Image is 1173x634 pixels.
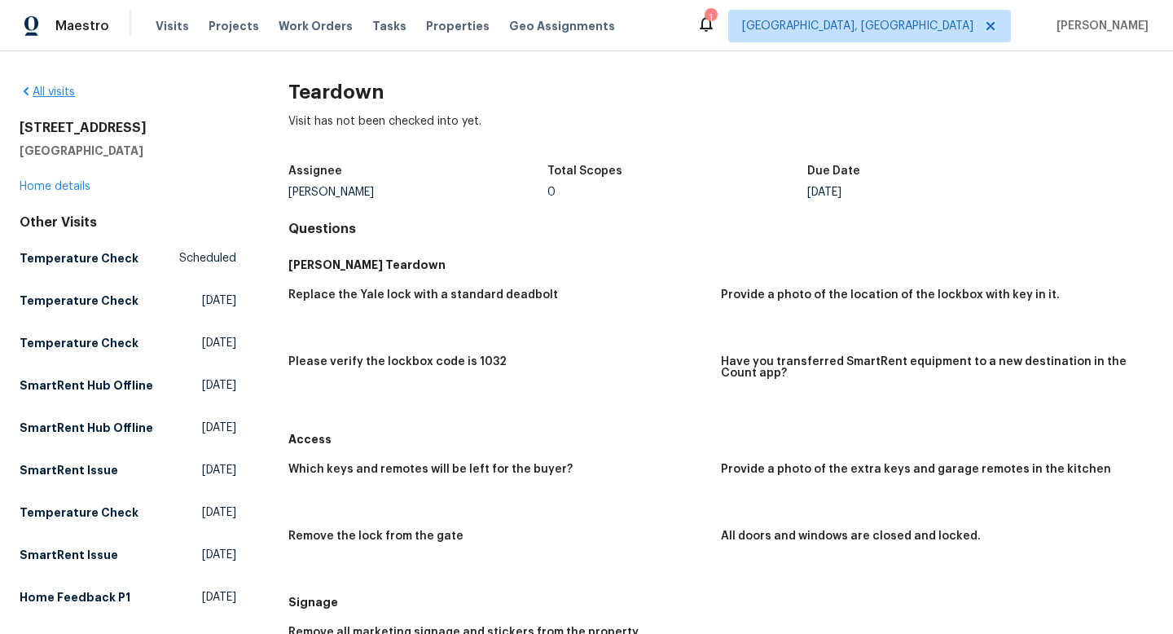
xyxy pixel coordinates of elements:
[426,18,490,34] span: Properties
[288,356,507,368] h5: Please verify the lockbox code is 1032
[20,286,236,315] a: Temperature Check[DATE]
[721,464,1111,475] h5: Provide a photo of the extra keys and garage remotes in the kitchen
[288,84,1153,100] h2: Teardown
[807,187,1067,198] div: [DATE]
[20,377,153,394] h5: SmartRent Hub Offline
[288,289,558,301] h5: Replace the Yale lock with a standard deadbolt
[705,10,716,26] div: 1
[288,113,1153,156] div: Visit has not been checked into yet.
[20,540,236,570] a: SmartRent Issue[DATE]
[279,18,353,34] span: Work Orders
[179,250,236,266] span: Scheduled
[288,187,548,198] div: [PERSON_NAME]
[156,18,189,34] span: Visits
[547,165,622,177] h5: Total Scopes
[20,456,236,485] a: SmartRent Issue[DATE]
[288,165,342,177] h5: Assignee
[1050,18,1149,34] span: [PERSON_NAME]
[209,18,259,34] span: Projects
[202,589,236,605] span: [DATE]
[20,293,138,309] h5: Temperature Check
[288,431,1153,447] h5: Access
[509,18,615,34] span: Geo Assignments
[55,18,109,34] span: Maestro
[20,335,138,351] h5: Temperature Check
[202,293,236,309] span: [DATE]
[20,250,138,266] h5: Temperature Check
[288,531,463,542] h5: Remove the lock from the gate
[288,257,1153,273] h5: [PERSON_NAME] Teardown
[20,328,236,358] a: Temperature Check[DATE]
[202,335,236,351] span: [DATE]
[20,371,236,400] a: SmartRent Hub Offline[DATE]
[20,589,130,605] h5: Home Feedback P1
[202,462,236,478] span: [DATE]
[721,531,981,542] h5: All doors and windows are closed and locked.
[20,420,153,436] h5: SmartRent Hub Offline
[20,504,138,521] h5: Temperature Check
[202,504,236,521] span: [DATE]
[288,464,573,475] h5: Which keys and remotes will be left for the buyer?
[288,221,1153,237] h4: Questions
[20,413,236,442] a: SmartRent Hub Offline[DATE]
[20,181,90,192] a: Home details
[742,18,973,34] span: [GEOGRAPHIC_DATA], [GEOGRAPHIC_DATA]
[20,214,236,231] div: Other Visits
[202,377,236,394] span: [DATE]
[20,498,236,527] a: Temperature Check[DATE]
[202,547,236,563] span: [DATE]
[721,356,1140,379] h5: Have you transferred SmartRent equipment to a new destination in the Count app?
[547,187,807,198] div: 0
[20,462,118,478] h5: SmartRent Issue
[20,547,118,563] h5: SmartRent Issue
[807,165,860,177] h5: Due Date
[20,244,236,273] a: Temperature CheckScheduled
[288,594,1153,610] h5: Signage
[20,86,75,98] a: All visits
[721,289,1060,301] h5: Provide a photo of the location of the lockbox with key in it.
[202,420,236,436] span: [DATE]
[372,20,406,32] span: Tasks
[20,583,236,612] a: Home Feedback P1[DATE]
[20,120,236,136] h2: [STREET_ADDRESS]
[20,143,236,159] h5: [GEOGRAPHIC_DATA]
